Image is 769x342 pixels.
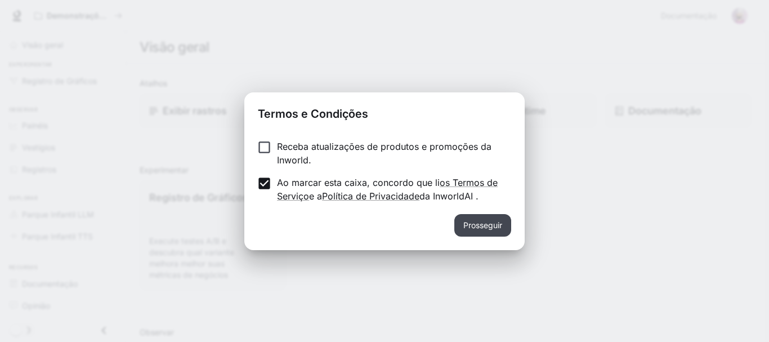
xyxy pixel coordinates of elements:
[258,107,368,121] font: Termos e Condições
[419,190,479,202] font: da InworldAI .
[277,177,498,202] a: os Termos de Serviço
[463,220,502,230] font: Prosseguir
[277,141,491,166] font: Receba atualizações de produtos e promoções da Inworld.
[454,214,511,237] button: Prosseguir
[309,190,322,202] font: e a
[322,190,419,202] a: Política de Privacidade
[277,177,440,188] font: Ao marcar esta caixa, concordo que li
